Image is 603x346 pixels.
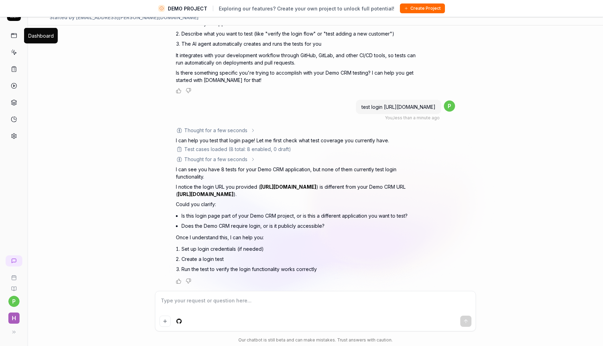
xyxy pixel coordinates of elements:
button: Negative feedback [186,88,191,93]
button: Negative feedback [186,278,191,284]
div: Our chatbot is still beta and can make mistakes. Trust answers with caution. [155,337,476,343]
span: [EMAIL_ADDRESS][PERSON_NAME][DOMAIN_NAME] [76,14,199,20]
button: Positive feedback [176,88,181,93]
a: Book a call with us [3,269,25,280]
div: Thought for a few seconds [184,127,247,134]
p: I notice the login URL you provided ( ) is different from your Demo CRM URL ( ). [176,183,420,198]
li: Describe what you want to test (like "verify the login flow" or "test adding a new customer") [181,29,420,39]
button: Positive feedback [176,278,181,284]
div: Test cases loaded (8 total: 8 enabled, 0 draft) [184,145,291,153]
div: , less than a minute ago [385,115,440,121]
p: Is there something specific you're trying to accomplish with your Demo CRM testing? I can help yo... [176,69,420,84]
p: It integrates with your development workflow through GitHub, GitLab, and other CI/CD tools, so te... [176,52,420,66]
span: p [444,100,455,112]
div: Dashboard [28,32,54,39]
p: Once I understand this, I can help you: [176,234,420,241]
span: DEMO PROJECT [168,5,207,12]
a: Documentation [3,280,25,292]
p: Could you clarify: [176,201,420,208]
p: I can help you test that login page! Let me first check what test coverage you currently have. [176,137,420,144]
button: Add attachment [159,316,171,327]
li: Is this login page part of your Demo CRM project, or is this a different application you want to ... [181,211,420,221]
div: Started by [50,14,199,21]
button: p [8,296,20,307]
span: H [8,313,20,324]
div: Thought for a few seconds [184,156,247,163]
a: [URL][DOMAIN_NAME] [260,184,316,190]
li: Create a login test [181,254,420,264]
span: test login [URL][DOMAIN_NAME] [362,104,435,110]
li: Does the Demo CRM require login, or is it publicly accessible? [181,221,420,231]
span: Exploring our features? Create your own project to unlock full potential! [219,5,394,12]
a: New conversation [6,255,22,266]
a: [URL][DOMAIN_NAME] [178,191,233,197]
li: The AI agent automatically creates and runs the tests for you [181,39,420,49]
span: You [385,115,393,120]
li: Set up login credentials (if needed) [181,244,420,254]
li: Run the test to verify the login functionality works correctly [181,264,420,274]
button: H [3,307,25,325]
p: I can see you have 8 tests for your Demo CRM application, but none of them currently test login f... [176,166,420,180]
button: Create Project [400,3,445,13]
